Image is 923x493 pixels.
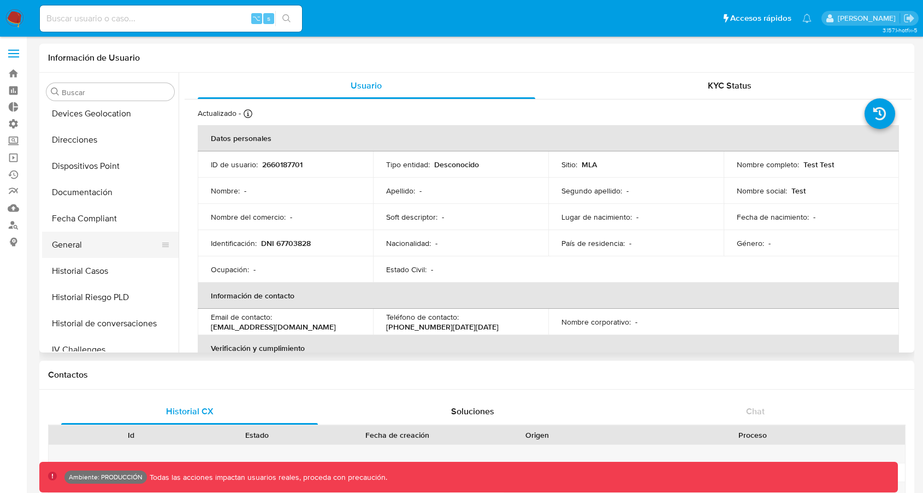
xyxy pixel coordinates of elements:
[261,238,311,248] p: DNI 67703828
[198,108,241,119] p: Actualizado -
[166,405,214,418] span: Historial CX
[903,13,915,24] a: Salir
[198,283,899,309] th: Información de contacto
[451,405,494,418] span: Soluciones
[431,265,433,274] p: -
[328,430,466,441] div: Fecha de creación
[419,186,422,196] p: -
[51,87,60,96] button: Buscar
[708,79,752,92] span: KYC Status
[561,212,632,222] p: Lugar de nacimiento :
[211,160,258,169] p: ID de usuario :
[608,430,897,441] div: Proceso
[253,265,256,274] p: -
[290,212,292,222] p: -
[42,337,179,363] button: IV Challenges
[42,206,179,232] button: Fecha Compliant
[211,212,286,222] p: Nombre del comercio :
[48,52,140,63] h1: Información de Usuario
[48,369,906,380] h1: Contactos
[202,430,312,441] div: Estado
[561,160,577,169] p: Sitio :
[62,87,170,97] input: Buscar
[737,238,764,248] p: Género :
[802,14,812,23] a: Notificaciones
[42,310,179,337] button: Historial de conversaciones
[442,212,444,222] p: -
[737,186,787,196] p: Nombre social :
[75,430,186,441] div: Id
[198,335,899,361] th: Verificación y cumplimiento
[386,238,431,248] p: Nacionalidad :
[434,160,479,169] p: Desconocido
[42,232,170,258] button: General
[730,13,791,24] span: Accesos rápidos
[626,186,629,196] p: -
[561,317,631,327] p: Nombre corporativo :
[386,322,499,332] p: [PHONE_NUMBER][DATE][DATE]
[351,79,382,92] span: Usuario
[582,160,597,169] p: MLA
[746,405,765,418] span: Chat
[813,212,815,222] p: -
[211,265,249,274] p: Ocupación :
[42,101,179,127] button: Devices Geolocation
[198,125,899,151] th: Datos personales
[803,160,834,169] p: Test Test
[147,472,387,483] p: Todas las acciones impactan usuarios reales, proceda con precaución.
[635,317,637,327] p: -
[40,11,302,26] input: Buscar usuario o caso...
[386,212,437,222] p: Soft descriptor :
[768,238,771,248] p: -
[636,212,638,222] p: -
[42,153,179,179] button: Dispositivos Point
[275,11,298,26] button: search-icon
[737,212,809,222] p: Fecha de nacimiento :
[42,284,179,310] button: Historial Riesgo PLD
[211,322,336,332] p: [EMAIL_ADDRESS][DOMAIN_NAME]
[252,13,261,24] span: ⌥
[386,312,459,322] p: Teléfono de contacto :
[435,238,437,248] p: -
[211,312,272,322] p: Email de contacto :
[838,13,900,24] p: esteban.salas@mercadolibre.com.co
[737,160,799,169] p: Nombre completo :
[42,127,179,153] button: Direcciones
[386,186,415,196] p: Apellido :
[561,238,625,248] p: País de residencia :
[42,179,179,206] button: Documentación
[386,160,430,169] p: Tipo entidad :
[211,238,257,248] p: Identificación :
[629,238,631,248] p: -
[244,186,246,196] p: -
[791,186,806,196] p: Test
[386,265,427,274] p: Estado Civil :
[561,186,622,196] p: Segundo apellido :
[262,160,303,169] p: 2660187701
[482,430,593,441] div: Origen
[42,258,179,284] button: Historial Casos
[211,186,240,196] p: Nombre :
[69,475,143,479] p: Ambiente: PRODUCCIÓN
[267,13,270,24] span: s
